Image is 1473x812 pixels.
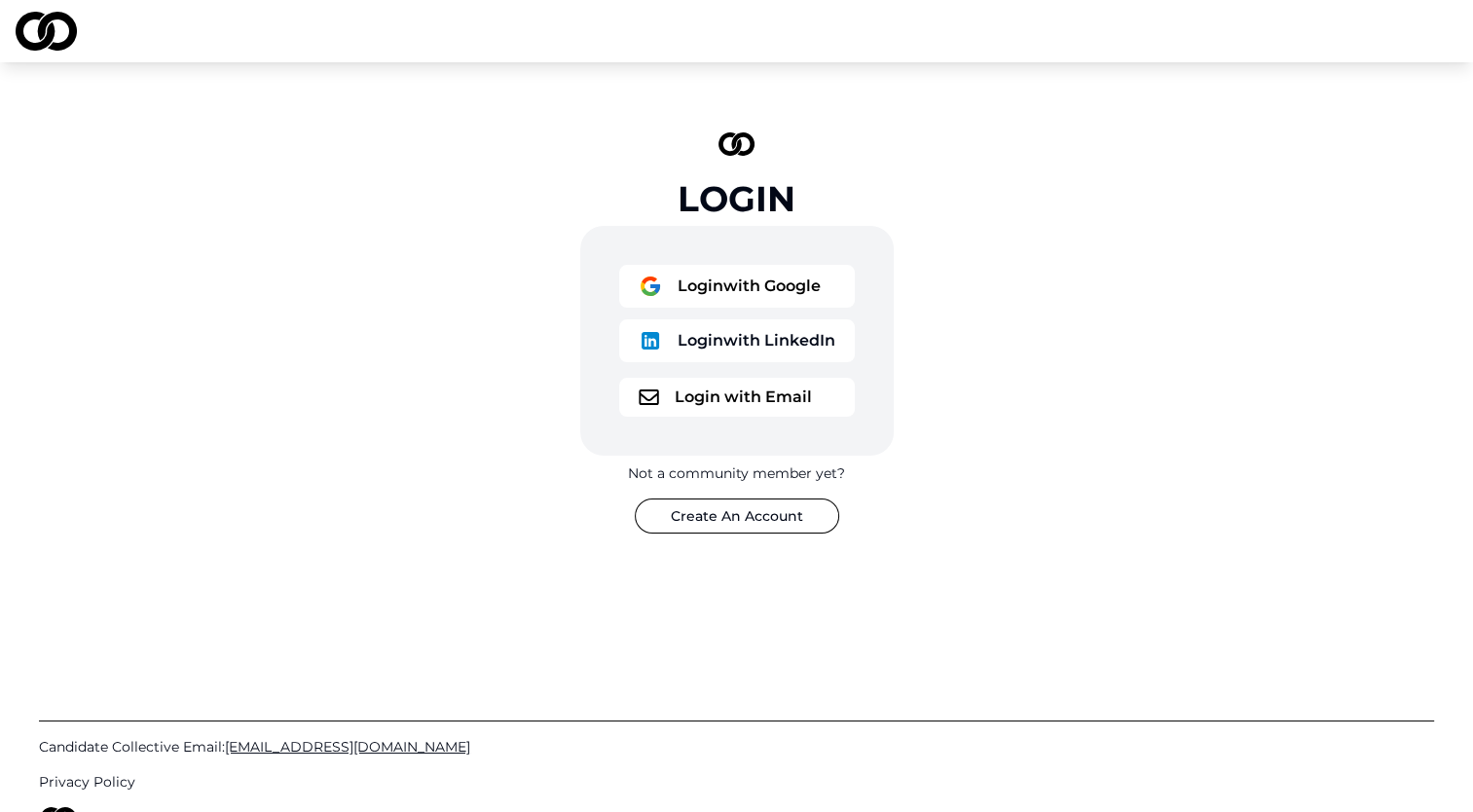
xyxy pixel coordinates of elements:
[639,275,662,298] img: logo
[639,389,659,405] img: logo
[635,498,839,534] button: Create An Account
[619,265,855,308] button: logoLoginwith Google
[16,12,77,51] img: logo
[39,772,1434,792] a: Privacy Policy
[628,463,845,483] div: Not a community member yet?
[39,737,1434,757] a: Candidate Collective Email:[EMAIL_ADDRESS][DOMAIN_NAME]
[225,738,470,756] span: [EMAIL_ADDRESS][DOMAIN_NAME]
[619,319,855,362] button: logoLoginwith LinkedIn
[678,179,795,218] div: Login
[718,132,755,156] img: logo
[639,329,662,352] img: logo
[619,378,855,417] button: logoLogin with Email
